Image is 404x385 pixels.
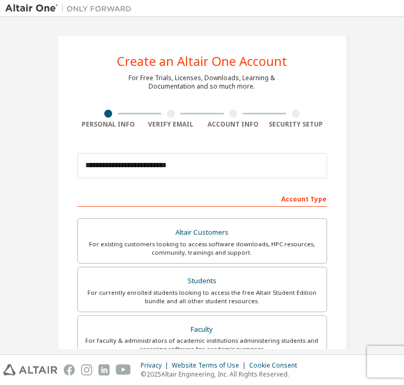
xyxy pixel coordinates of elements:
[129,74,275,91] div: For Free Trials, Licenses, Downloads, Learning & Documentation and so much more.
[84,336,320,353] div: For faculty & administrators of academic institutions administering students and accessing softwa...
[84,322,320,337] div: Faculty
[3,364,57,376] img: altair_logo.svg
[81,364,92,376] img: instagram.svg
[141,370,303,379] p: © 2025 Altair Engineering, Inc. All Rights Reserved.
[140,120,202,129] div: Verify Email
[84,288,320,305] div: For currently enrolled students looking to access the free Altair Student Edition bundle and all ...
[64,364,75,376] img: facebook.svg
[98,364,110,376] img: linkedin.svg
[202,120,265,129] div: Account Info
[84,274,320,288] div: Students
[249,361,303,370] div: Cookie Consent
[77,190,327,207] div: Account Type
[84,240,320,257] div: For existing customers looking to access software downloads, HPC resources, community, trainings ...
[5,3,137,14] img: Altair One
[264,120,327,129] div: Security Setup
[141,361,172,370] div: Privacy
[84,225,320,240] div: Altair Customers
[172,361,249,370] div: Website Terms of Use
[116,364,131,376] img: youtube.svg
[117,55,287,68] div: Create an Altair One Account
[77,120,140,129] div: Personal Info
